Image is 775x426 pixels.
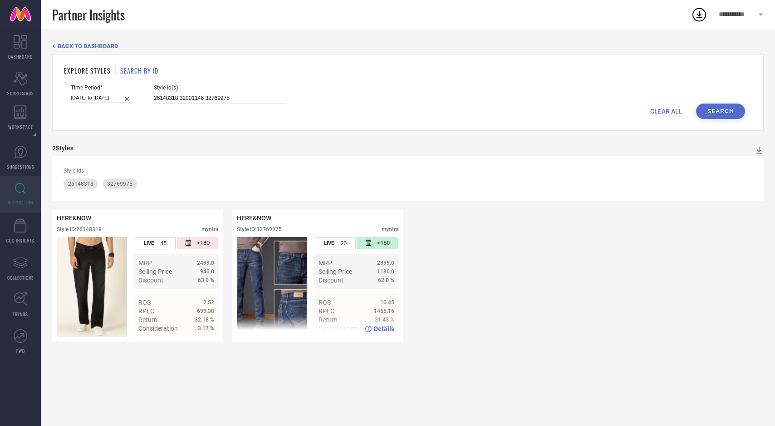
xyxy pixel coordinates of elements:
span: 2899.0 [377,260,394,266]
span: 2.52 [203,299,214,306]
div: Back TO Dashboard [52,43,764,50]
span: SCORECARDS [7,90,34,97]
span: >180 [197,239,210,247]
div: myntra [201,226,219,233]
span: RPLC [319,307,334,315]
span: Style Id(s) [154,84,285,91]
button: Search [696,104,745,119]
h1: SEARCH BY ID [120,66,158,75]
span: MRP [319,259,332,267]
span: 940.0 [200,268,214,275]
input: Enter comma separated style ids e.g. 12345, 67890 [154,93,285,104]
span: ROS [138,299,151,306]
span: Discount [319,277,343,284]
span: Details [374,325,394,332]
span: <180 [377,239,390,247]
span: LIVE [144,240,154,246]
span: 10.45 [380,299,394,306]
span: MRP [138,259,152,267]
span: ROS [319,299,331,306]
div: Number of days the style has been live on the platform [315,237,356,249]
span: 62.0 % [378,277,394,283]
span: COLLECTIONS [7,274,34,281]
span: DASHBOARD [8,53,33,60]
span: CLEAR ALL [650,108,682,115]
span: Selling Price [319,268,352,275]
span: 32.18 % [195,317,214,323]
div: 2 Styles [52,144,74,152]
img: Style preview image [57,237,127,337]
span: 2499.0 [197,260,214,266]
span: Selling Price [138,268,172,275]
span: 699.38 [197,308,214,314]
span: SUGGESTIONS [7,163,34,170]
div: Style ID: 26148318 [57,226,102,233]
span: FWD [16,347,25,354]
div: Number of days the style has been live on the platform [135,237,176,249]
span: HERE&NOW [237,214,271,222]
span: 26148318 [68,181,93,187]
span: Time Period* [71,84,133,91]
div: Click to view image [57,237,127,337]
span: Discount [138,277,163,284]
div: Number of days since the style was first listed on the platform [357,237,398,249]
div: Style ID: 32769975 [237,226,282,233]
span: 3.17 % [198,325,214,332]
div: myntra [382,226,399,233]
span: 32769975 [107,181,132,187]
span: BACK TO DASHBOARD [58,43,118,50]
div: Style Ids [64,168,752,174]
h1: EXPLORE STYLES [64,66,111,75]
span: LIVE [324,240,334,246]
a: Details [185,341,214,348]
span: 20 [340,240,347,247]
span: Consideration [138,325,178,332]
span: HERE&NOW [57,214,91,222]
span: RPLC [138,307,154,315]
span: 1130.0 [377,268,394,275]
span: Partner Insights [52,5,125,24]
span: Details [194,341,214,348]
span: INSPIRATION [8,199,33,206]
span: WORKSPACE [8,124,33,130]
div: Click to view image [237,237,307,337]
span: CDC INSIGHTS [6,237,34,244]
span: 1465.16 [374,308,394,314]
span: TRENDS [13,311,28,317]
span: 45 [160,240,167,247]
span: 63.0 % [198,277,214,283]
a: Details [365,325,394,332]
span: Return [138,316,157,323]
input: Select time period [71,93,133,103]
img: Style preview image [237,237,307,337]
div: Number of days since the style was first listed on the platform [177,237,218,249]
div: Open download list [691,6,707,23]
